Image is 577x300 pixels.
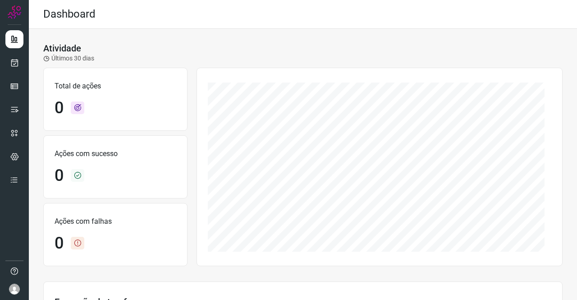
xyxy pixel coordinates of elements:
img: avatar-user-boy.jpg [9,284,20,295]
p: Total de ações [55,81,176,92]
p: Ações com falhas [55,216,176,227]
p: Ações com sucesso [55,148,176,159]
h1: 0 [55,166,64,185]
h1: 0 [55,234,64,253]
p: Últimos 30 dias [43,54,94,63]
img: Logo [8,5,21,19]
h1: 0 [55,98,64,118]
h2: Dashboard [43,8,96,21]
h3: Atividade [43,43,81,54]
